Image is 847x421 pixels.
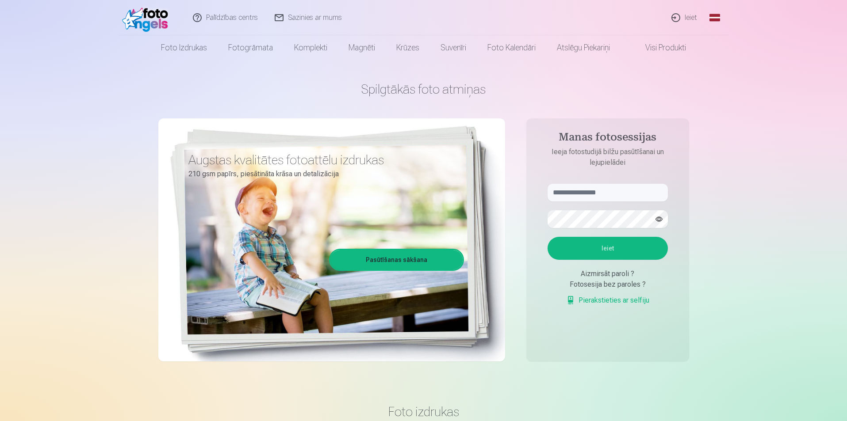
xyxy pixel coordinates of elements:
p: Ieeja fotostudijā bilžu pasūtīšanai un lejupielādei [539,147,677,168]
a: Foto izdrukas [150,35,218,60]
div: Fotosesija bez paroles ? [548,279,668,290]
h3: Augstas kvalitātes fotoattēlu izdrukas [188,152,457,168]
a: Atslēgu piekariņi [546,35,621,60]
a: Pierakstieties ar selfiju [566,295,649,306]
a: Suvenīri [430,35,477,60]
a: Pasūtīšanas sākšana [330,250,463,269]
a: Komplekti [284,35,338,60]
a: Krūzes [386,35,430,60]
a: Visi produkti [621,35,697,60]
a: Foto kalendāri [477,35,546,60]
h1: Spilgtākās foto atmiņas [158,81,689,97]
div: Aizmirsāt paroli ? [548,269,668,279]
img: /fa1 [122,4,173,32]
a: Magnēti [338,35,386,60]
p: 210 gsm papīrs, piesātināta krāsa un detalizācija [188,168,457,180]
a: Fotogrāmata [218,35,284,60]
h4: Manas fotosessijas [539,131,677,147]
h3: Foto izdrukas [165,404,682,420]
button: Ieiet [548,237,668,260]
